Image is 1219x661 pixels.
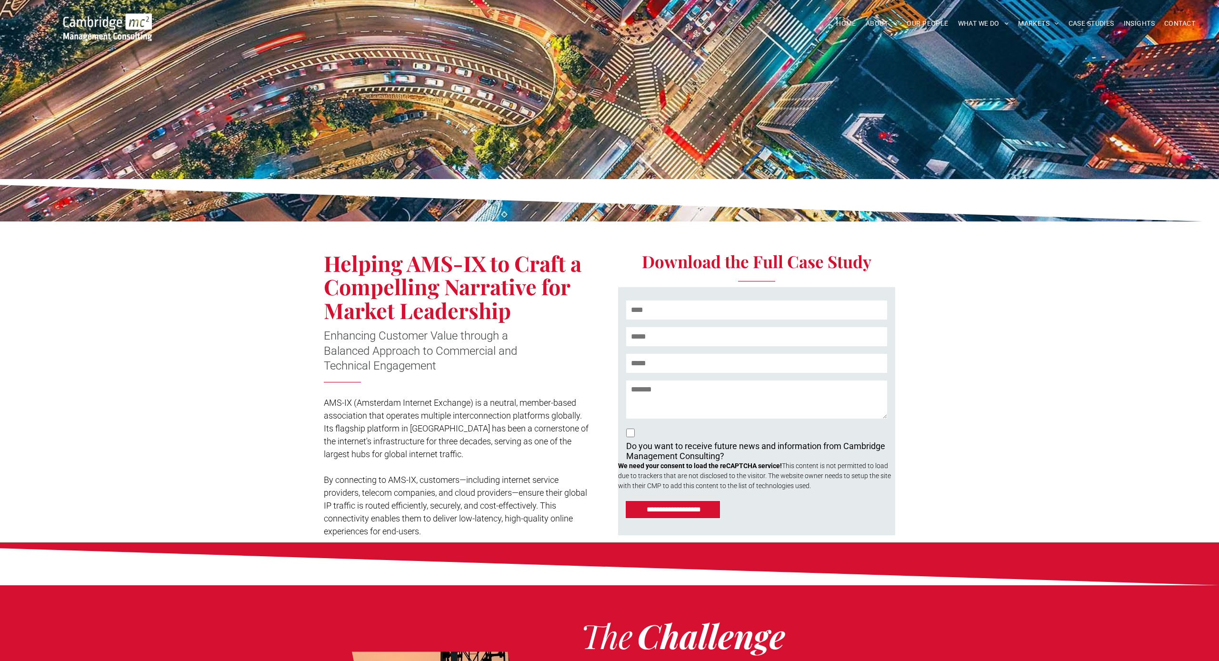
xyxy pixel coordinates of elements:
span: This content is not permitted to load due to trackers that are not disclosed to the visitor. The ... [618,462,891,490]
span: Helping AMS-IX to Craft a Compelling Narrative for Market Leadership [324,249,581,324]
a: CONTACT [1159,16,1200,31]
a: CASE STUDIES [1064,16,1119,31]
a: WHAT WE DO [953,16,1014,31]
a: ABOUT [861,16,902,31]
a: INSIGHTS [1119,16,1159,31]
span: The [580,613,633,658]
img: Go to Homepage [63,13,152,41]
a: HOME [831,16,861,31]
a: OUR PEOPLE [902,16,953,31]
p: Do you want to receive future news and information from Cambridge Management Consulting? [626,441,885,461]
a: MARKETS [1013,16,1063,31]
input: Do you want to receive future news and information from Cambridge Management Consulting? CASE STU... [626,429,635,437]
strong: We need your consent to load the reCAPTCHA service! [618,462,782,470]
span: Download the Full Case Study [642,250,871,272]
span: Challenge [637,613,785,658]
span: By connecting to AMS-IX, customers—including internet service providers, telecom companies, and c... [324,475,587,536]
span: Enhancing Customer Value through a Balanced Approach to Commercial and Technical Engagement [324,329,517,372]
a: Your Business Transformed | Cambridge Management Consulting [63,15,152,25]
span: AMS-IX (Amsterdam Internet Exchange) is a neutral, member-based association that operates multipl... [324,398,589,459]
